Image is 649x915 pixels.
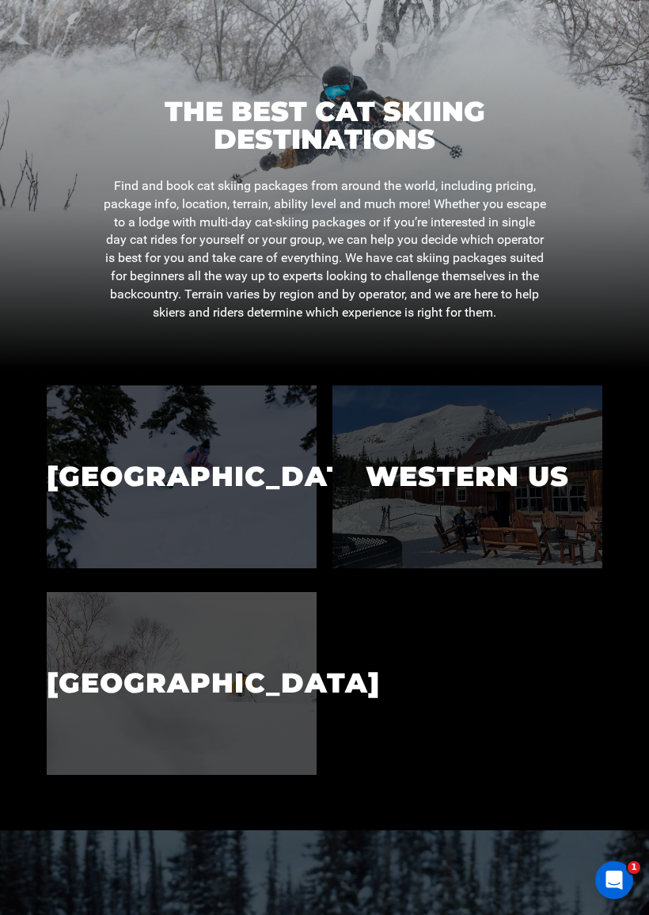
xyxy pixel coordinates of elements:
[47,435,317,518] p: [GEOGRAPHIC_DATA]
[47,592,317,775] img: images
[47,642,317,724] p: [GEOGRAPHIC_DATA]
[628,861,640,874] span: 1
[332,385,602,568] img: images
[103,177,546,322] p: Find and book cat skiing packages from around the world, including pricing, package info, locatio...
[595,861,633,899] iframe: Intercom live chat
[332,435,602,518] p: Western US
[103,98,546,153] h1: The Best Cat Skiing Destinations
[47,385,317,568] img: images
